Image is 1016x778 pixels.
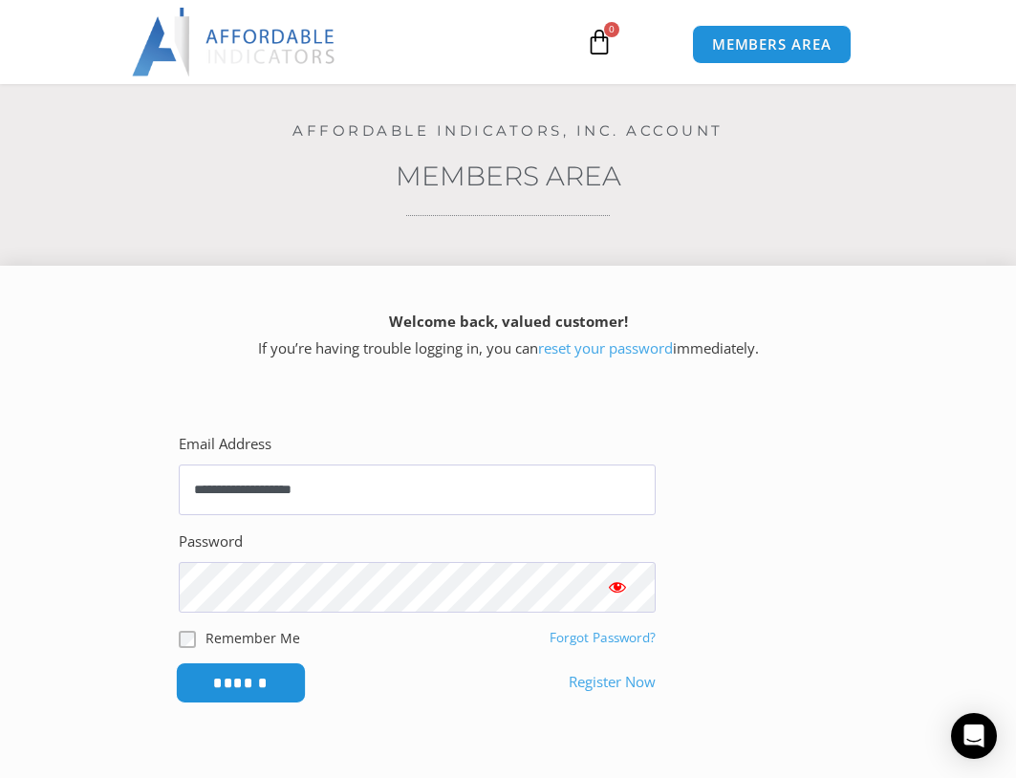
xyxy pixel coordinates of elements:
[205,628,300,648] label: Remember Me
[389,312,628,331] strong: Welcome back, valued customer!
[557,14,641,70] a: 0
[33,309,983,362] p: If you’re having trouble logging in, you can immediately.
[396,160,621,192] a: Members Area
[550,629,656,646] a: Forgot Password?
[538,338,673,357] a: reset your password
[179,431,271,458] label: Email Address
[604,22,619,37] span: 0
[132,8,337,76] img: LogoAI | Affordable Indicators – NinjaTrader
[712,37,832,52] span: MEMBERS AREA
[292,121,724,140] a: Affordable Indicators, Inc. Account
[569,669,656,696] a: Register Now
[579,562,656,613] button: Show password
[179,529,243,555] label: Password
[951,713,997,759] div: Open Intercom Messenger
[692,25,852,64] a: MEMBERS AREA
